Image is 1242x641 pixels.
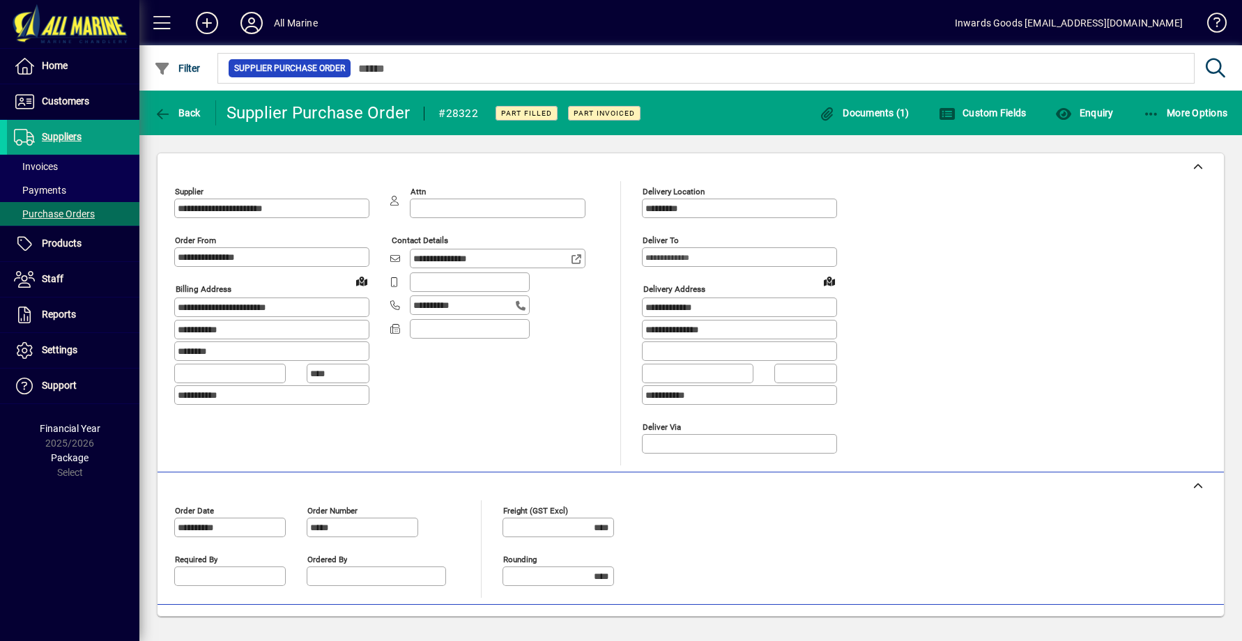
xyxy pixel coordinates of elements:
span: Support [42,380,77,391]
span: Back [154,107,201,118]
span: Products [42,238,82,249]
mat-label: Deliver via [643,422,681,431]
span: More Options [1143,107,1228,118]
a: Support [7,369,139,403]
a: Invoices [7,155,139,178]
mat-label: Order number [307,505,358,515]
button: Add [185,10,229,36]
a: Staff [7,262,139,297]
a: Products [7,226,139,261]
div: Supplier Purchase Order [227,102,411,124]
mat-label: Attn [411,187,426,196]
span: Supplier Purchase Order [234,61,345,75]
span: Home [42,60,68,71]
span: Invoices [14,161,58,172]
span: Enquiry [1055,107,1113,118]
span: Purchase Orders [14,208,95,219]
mat-label: Supplier [175,187,204,196]
a: View on map [818,270,841,292]
button: Filter [151,56,204,81]
span: Suppliers [42,131,82,142]
div: Inwards Goods [EMAIL_ADDRESS][DOMAIN_NAME] [955,12,1183,34]
span: Part Filled [501,109,552,118]
mat-label: Delivery Location [643,187,705,196]
span: Reports [42,309,76,320]
app-page-header-button: Back [139,100,216,125]
a: Purchase Orders [7,202,139,226]
span: Payments [14,185,66,196]
button: Enquiry [1052,100,1117,125]
span: Customers [42,95,89,107]
mat-label: Freight (GST excl) [503,505,568,515]
span: Custom Fields [939,107,1027,118]
a: Home [7,49,139,84]
mat-label: Deliver To [643,235,679,245]
button: Custom Fields [935,100,1030,125]
mat-label: Rounding [503,554,537,564]
span: Package [51,452,89,463]
a: Settings [7,333,139,368]
mat-label: Required by [175,554,217,564]
a: Knowledge Base [1197,3,1225,48]
button: Profile [229,10,274,36]
span: Documents (1) [819,107,910,118]
a: Payments [7,178,139,202]
button: More Options [1140,100,1232,125]
a: View on map [351,270,373,292]
div: #28322 [438,102,478,125]
mat-label: Order date [175,505,214,515]
div: All Marine [274,12,318,34]
span: Filter [154,63,201,74]
span: Settings [42,344,77,355]
mat-label: Order from [175,235,216,245]
span: Financial Year [40,423,100,434]
a: Reports [7,298,139,332]
a: Customers [7,84,139,119]
span: Part Invoiced [574,109,635,118]
button: Documents (1) [815,100,913,125]
mat-label: Ordered by [307,554,347,564]
button: Back [151,100,204,125]
span: Staff [42,273,63,284]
